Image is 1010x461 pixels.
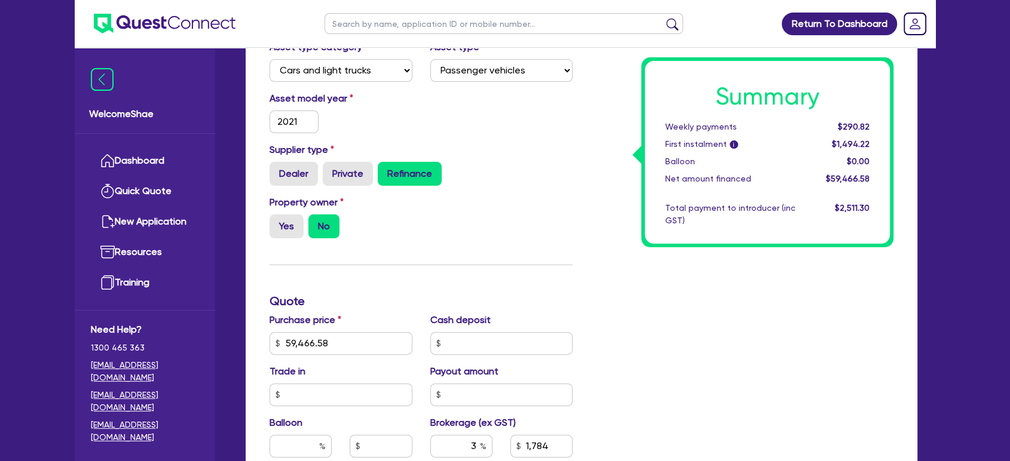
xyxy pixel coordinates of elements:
a: Return To Dashboard [782,13,897,35]
span: $59,466.58 [826,174,870,183]
label: Asset model year [261,91,421,106]
input: Search by name, application ID or mobile number... [325,13,683,34]
span: $1,494.22 [832,139,870,149]
div: Total payment to introducer (inc GST) [656,202,804,227]
a: Quick Quote [91,176,199,207]
a: [EMAIL_ADDRESS][DOMAIN_NAME] [91,359,199,384]
a: New Application [91,207,199,237]
div: Net amount financed [656,173,804,185]
span: Need Help? [91,322,199,337]
div: Balloon [656,155,804,168]
label: Balloon [270,416,302,430]
div: First instalment [656,138,804,150]
span: Welcome Shae [89,107,201,121]
h1: Summary [665,82,870,111]
label: Private [323,162,373,186]
label: Property owner [270,195,344,210]
label: Payout amount [430,364,498,379]
a: Dashboard [91,146,199,176]
img: icon-menu-close [91,68,114,91]
label: Trade in [270,364,305,379]
span: $290.82 [838,122,870,131]
a: [EMAIL_ADDRESS][DOMAIN_NAME] [91,389,199,414]
label: Purchase price [270,313,341,327]
img: resources [100,245,115,259]
h3: Quote [270,294,573,308]
img: quick-quote [100,184,115,198]
label: Supplier type [270,143,334,157]
img: new-application [100,214,115,229]
label: Yes [270,214,304,238]
span: 1300 465 363 [91,342,199,354]
span: $0.00 [847,156,870,166]
img: quest-connect-logo-blue [94,14,235,33]
span: $2,511.30 [835,203,870,213]
a: Resources [91,237,199,268]
label: Cash deposit [430,313,491,327]
a: Training [91,268,199,298]
label: Dealer [270,162,318,186]
span: i [730,141,738,149]
div: Weekly payments [656,121,804,133]
a: [EMAIL_ADDRESS][DOMAIN_NAME] [91,419,199,444]
label: Brokerage (ex GST) [430,416,516,430]
img: training [100,275,115,290]
a: Dropdown toggle [899,8,931,39]
label: Refinance [378,162,442,186]
label: No [308,214,339,238]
